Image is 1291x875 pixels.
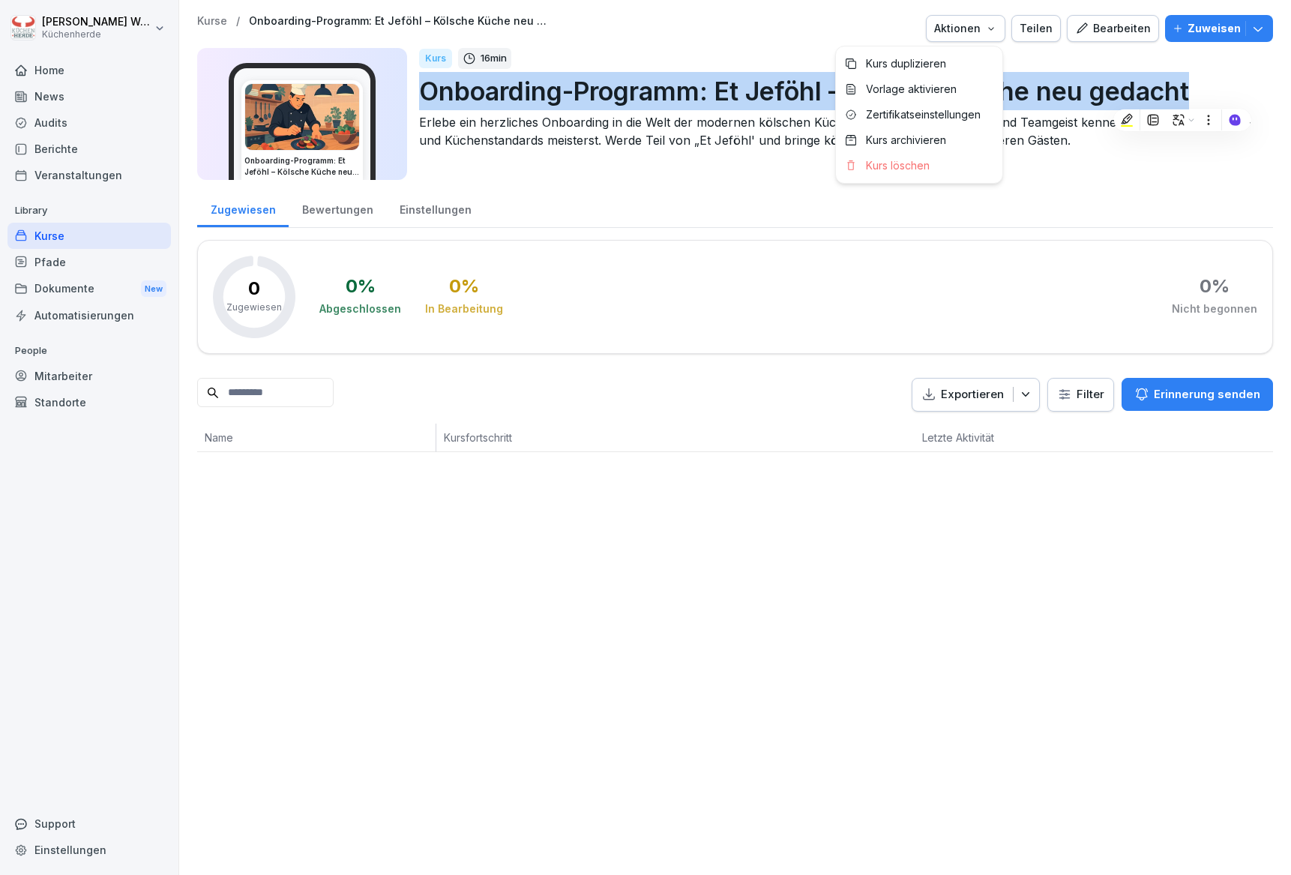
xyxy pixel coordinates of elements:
div: Aktionen [934,20,997,37]
p: Kurs archivieren [866,133,946,147]
p: Kurs duplizieren [866,57,946,70]
p: Exportieren [941,386,1004,403]
p: Erinnerung senden [1154,386,1260,403]
p: Vorlage aktivieren [866,82,957,96]
p: Zuweisen [1188,20,1241,37]
p: Zertifikatseinstellungen [866,108,981,121]
p: Kurs löschen [866,159,930,172]
div: Teilen [1020,20,1053,37]
div: Bearbeiten [1075,20,1151,37]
